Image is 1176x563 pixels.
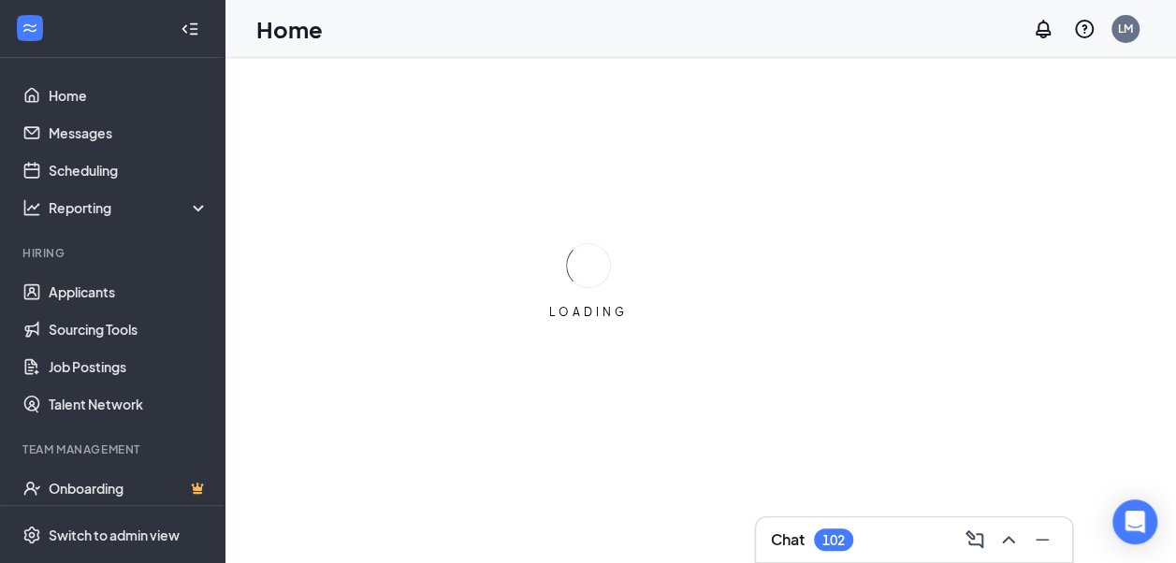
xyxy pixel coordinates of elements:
[822,532,845,548] div: 102
[960,525,990,555] button: ComposeMessage
[49,77,209,114] a: Home
[49,310,209,348] a: Sourcing Tools
[1032,18,1054,40] svg: Notifications
[994,525,1024,555] button: ChevronUp
[49,273,209,310] a: Applicants
[1073,18,1096,40] svg: QuestionInfo
[49,469,209,507] a: OnboardingCrown
[1112,499,1157,544] div: Open Intercom Messenger
[49,385,209,423] a: Talent Network
[22,245,205,261] div: Hiring
[997,528,1020,551] svg: ChevronUp
[771,529,805,550] h3: Chat
[1118,21,1133,36] div: LM
[964,528,986,551] svg: ComposeMessage
[49,152,209,189] a: Scheduling
[181,20,199,38] svg: Collapse
[22,441,205,457] div: Team Management
[21,19,39,37] svg: WorkstreamLogo
[49,198,210,217] div: Reporting
[1027,525,1057,555] button: Minimize
[1031,528,1053,551] svg: Minimize
[542,304,635,320] div: LOADING
[22,526,41,544] svg: Settings
[49,348,209,385] a: Job Postings
[49,114,209,152] a: Messages
[22,198,41,217] svg: Analysis
[49,526,180,544] div: Switch to admin view
[256,13,323,45] h1: Home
